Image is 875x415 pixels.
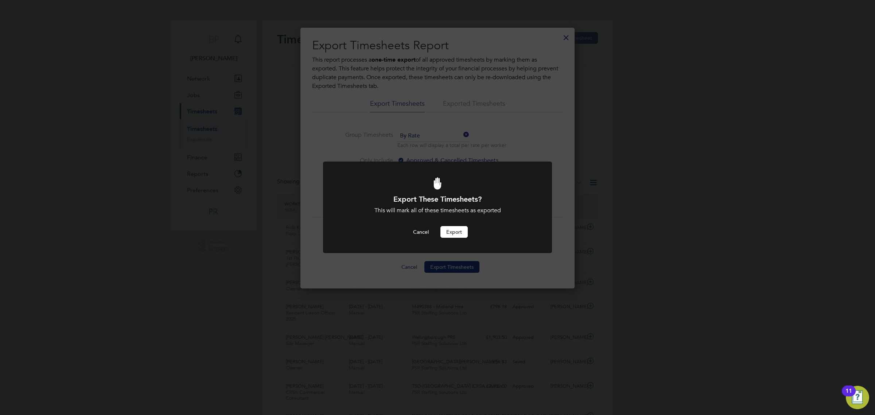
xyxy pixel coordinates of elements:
[343,207,532,214] div: This will mark all of these timesheets as exported
[845,391,852,400] div: 11
[846,386,869,409] button: Open Resource Center, 11 new notifications
[407,226,435,238] button: Cancel
[343,194,532,204] h1: Export These Timesheets?
[440,226,468,238] button: Export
